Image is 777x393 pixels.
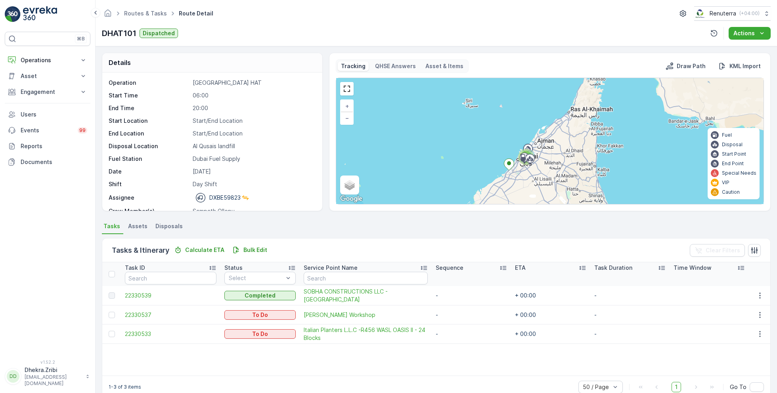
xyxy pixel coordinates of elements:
td: + 00:00 [511,324,590,344]
p: Users [21,111,87,118]
p: Start Time [109,92,189,99]
button: To Do [224,329,296,339]
p: Fuel Station [109,155,189,163]
div: Toggle Row Selected [109,312,115,318]
p: Service Point Name [304,264,358,272]
p: Events [21,126,73,134]
p: Disposal [722,141,743,148]
p: Caution [722,189,740,195]
p: Start/End Location [193,117,314,125]
span: Disposals [155,222,183,230]
a: 22330533 [125,330,216,338]
a: Homepage [103,12,112,19]
p: End Time [109,104,189,112]
p: Asset [21,72,75,80]
button: DDDhekra.Zribi[EMAIL_ADDRESS][DOMAIN_NAME] [5,366,90,387]
p: To Do [252,311,268,319]
a: View Fullscreen [341,83,353,95]
a: Reports [5,138,90,154]
p: 1-3 of 3 items [109,384,141,390]
button: Bulk Edit [229,245,270,255]
span: − [345,114,349,121]
p: Reports [21,142,87,150]
p: 20:00 [193,104,314,112]
p: Operations [21,56,75,64]
p: Draw Path [677,62,706,70]
div: DD [7,370,19,383]
p: [EMAIL_ADDRESS][DOMAIN_NAME] [25,374,82,387]
img: logo_light-DOdMpM7g.png [23,6,57,22]
td: - [590,286,670,305]
button: Dispatched [140,29,178,38]
p: Assignee [109,194,134,202]
p: Day Shift [193,180,314,188]
p: Fuel [722,132,732,138]
a: Users [5,107,90,122]
p: Documents [21,158,87,166]
p: 99 [79,127,86,134]
a: Zoom In [341,100,353,112]
span: [PERSON_NAME] Workshop [304,311,428,319]
span: Tasks [103,222,120,230]
p: 06:00 [193,92,314,99]
p: Special Needs [722,170,756,176]
img: Google [338,194,364,204]
p: Start Point [722,151,746,157]
a: SOBHA CONSTRUCTIONS LLC - Jumeirah Lakes Towers [304,288,428,303]
p: Details [109,58,131,67]
button: KML Import [715,61,764,71]
a: Open this area in Google Maps (opens a new window) [338,194,364,204]
p: [DATE] [193,168,314,176]
button: Clear Filters [690,244,745,257]
button: Completed [224,291,296,300]
span: 1 [672,382,681,392]
p: Sampath Ollepu [193,207,314,215]
button: Operations [5,52,90,68]
p: ETA [515,264,526,272]
span: SOBHA CONSTRUCTIONS LLC - [GEOGRAPHIC_DATA] [304,288,428,303]
span: 22330537 [125,311,216,319]
button: Engagement [5,84,90,100]
a: Events99 [5,122,90,138]
button: Renuterra(+04:00) [694,6,771,21]
p: Tracking [341,62,366,70]
p: Tasks & Itinerary [112,245,169,256]
p: DXBE59823 [209,194,241,202]
p: Asset & Items [425,62,463,70]
a: Italian Planters L.L.C -R456 WASL OASIS II - 24 Blocks [304,326,428,342]
p: [GEOGRAPHIC_DATA] HAT [193,79,314,87]
button: To Do [224,310,296,320]
p: ( +04:00 ) [739,10,760,17]
span: Go To [730,383,746,391]
span: + [345,103,349,109]
button: Draw Path [662,61,709,71]
p: Al Qusais landfill [193,142,314,150]
p: Select [229,274,283,282]
td: - [432,286,511,305]
p: Dispatched [143,29,175,37]
p: Bulk Edit [243,246,267,254]
td: - [432,305,511,324]
a: Routes & Tasks [124,10,167,17]
p: VIP [722,179,729,186]
input: Search [304,272,428,284]
div: 0 [336,78,764,204]
p: Shift [109,180,189,188]
td: - [432,324,511,344]
span: Assets [128,222,147,230]
p: Dubai Fuel Supply [193,155,314,163]
td: - [590,324,670,344]
p: Task ID [125,264,145,272]
span: Route Detail [177,10,215,17]
button: Asset [5,68,90,84]
p: Sequence [436,264,463,272]
span: v 1.52.2 [5,360,90,364]
p: End Point [722,160,744,167]
a: Layers [341,176,358,194]
p: Renuterra [710,10,736,17]
td: + 00:00 [511,286,590,305]
p: Clear Filters [706,246,740,254]
a: 22330539 [125,292,216,300]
